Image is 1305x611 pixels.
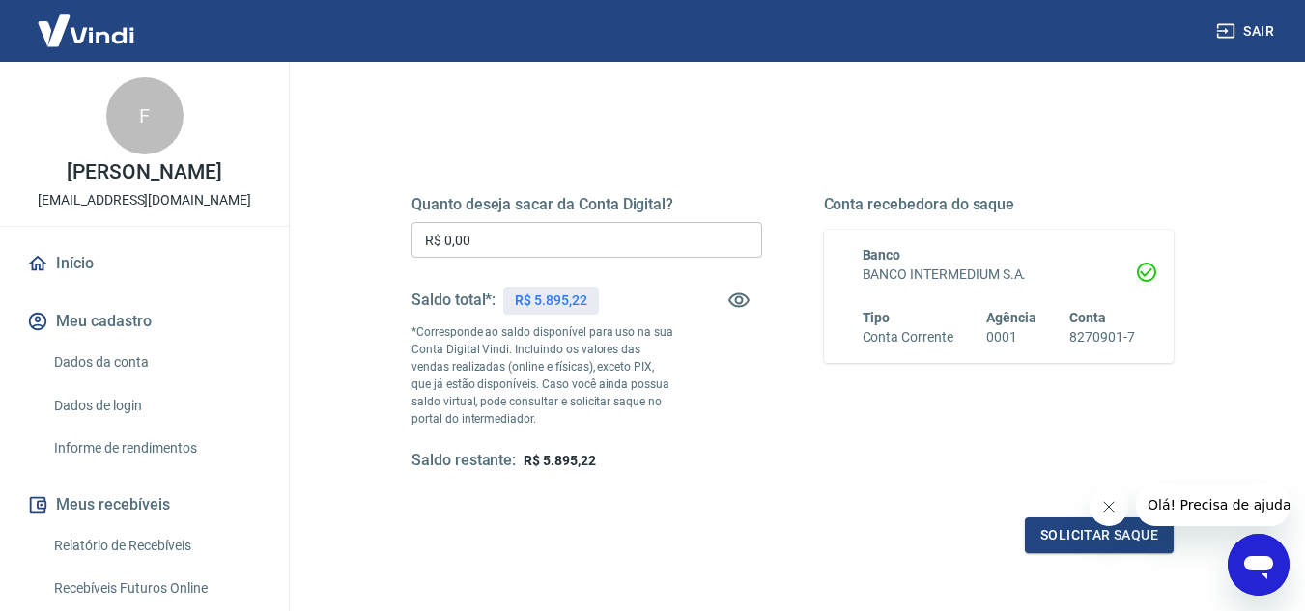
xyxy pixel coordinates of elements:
[411,291,496,310] h5: Saldo total*:
[863,327,953,347] h6: Conta Corrente
[46,386,266,426] a: Dados de login
[23,1,149,60] img: Vindi
[1136,484,1290,526] iframe: Mensagem da empresa
[46,569,266,608] a: Recebíveis Futuros Online
[824,195,1175,214] h5: Conta recebedora do saque
[863,264,1136,285] h6: BANCO INTERMEDIUM S.A.
[46,343,266,382] a: Dados da conta
[986,327,1036,347] h6: 0001
[863,310,891,325] span: Tipo
[986,310,1036,325] span: Agência
[23,300,266,343] button: Meu cadastro
[67,162,221,182] p: [PERSON_NAME]
[515,291,586,311] p: R$ 5.895,22
[38,190,251,210] p: [EMAIL_ADDRESS][DOMAIN_NAME]
[1069,310,1106,325] span: Conta
[1212,14,1282,49] button: Sair
[23,484,266,526] button: Meus recebíveis
[1069,327,1135,347] h6: 8270901-7
[524,453,595,468] span: R$ 5.895,22
[1025,517,1174,553] button: Solicitar saque
[1228,534,1290,596] iframe: Botão para abrir a janela de mensagens
[46,526,266,566] a: Relatório de Recebíveis
[46,429,266,468] a: Informe de rendimentos
[106,77,184,154] div: F
[1090,487,1128,526] iframe: Fechar mensagem
[12,14,162,29] span: Olá! Precisa de ajuda?
[411,195,762,214] h5: Quanto deseja sacar da Conta Digital?
[411,451,516,471] h5: Saldo restante:
[863,247,901,263] span: Banco
[23,242,266,285] a: Início
[411,323,674,428] p: *Corresponde ao saldo disponível para uso na sua Conta Digital Vindi. Incluindo os valores das ve...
